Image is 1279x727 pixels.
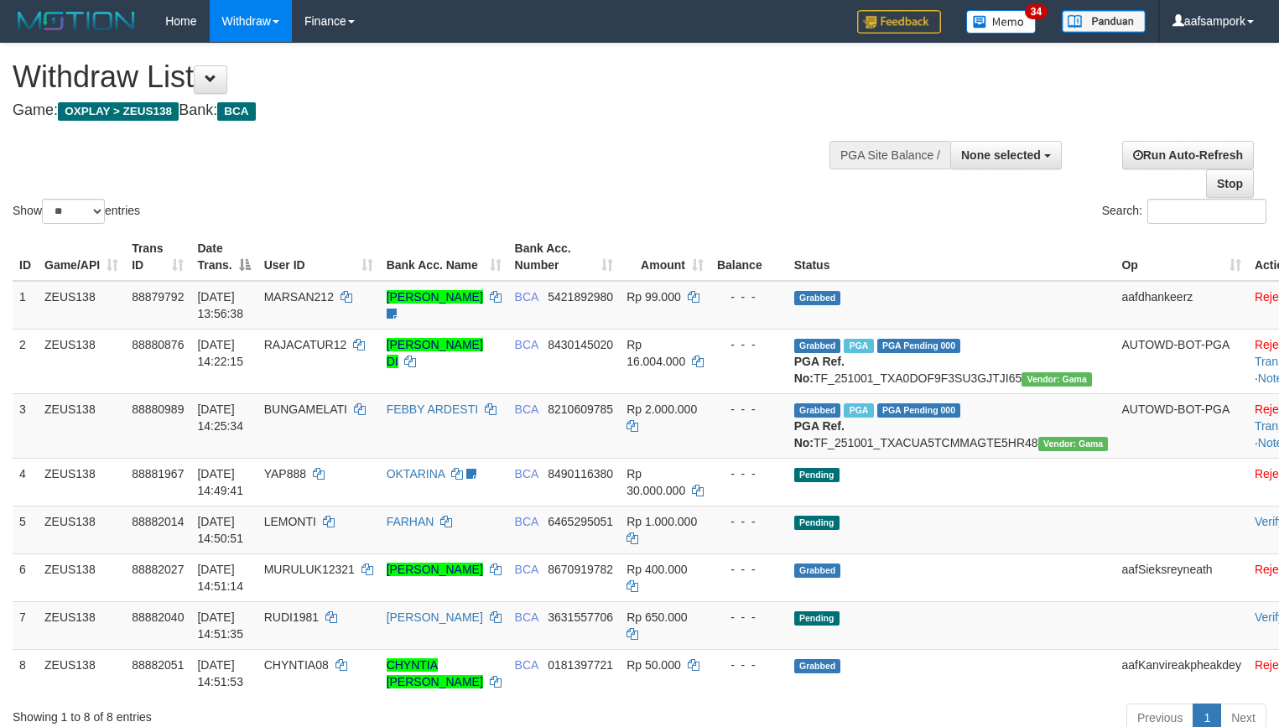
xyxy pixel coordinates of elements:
[794,659,841,673] span: Grabbed
[38,329,125,393] td: ZEUS138
[132,290,184,304] span: 88879792
[966,10,1037,34] img: Button%20Memo.svg
[627,658,681,672] span: Rp 50.000
[264,610,319,624] span: RUDI1981
[387,467,445,480] a: OKTARINA
[1025,4,1048,19] span: 34
[387,563,483,576] a: [PERSON_NAME]
[387,658,483,688] a: CHYNTIA [PERSON_NAME]
[1115,329,1247,393] td: AUTOWD-BOT-PGA
[515,467,538,480] span: BCA
[515,610,538,624] span: BCA
[515,515,538,528] span: BCA
[717,288,781,305] div: - - -
[620,233,710,281] th: Amount: activate to sort column ascending
[794,403,841,418] span: Grabbed
[717,513,781,530] div: - - -
[264,515,316,528] span: LEMONTI
[515,563,538,576] span: BCA
[257,233,380,281] th: User ID: activate to sort column ascending
[717,465,781,482] div: - - -
[1122,141,1254,169] a: Run Auto-Refresh
[264,290,334,304] span: MARSAN212
[38,281,125,330] td: ZEUS138
[197,658,243,688] span: [DATE] 14:51:53
[794,563,841,578] span: Grabbed
[794,339,841,353] span: Grabbed
[264,563,355,576] span: MURULUK12321
[548,610,613,624] span: Copy 3631557706 to clipboard
[132,658,184,672] span: 88882051
[13,553,38,601] td: 6
[132,610,184,624] span: 88882040
[190,233,257,281] th: Date Trans.: activate to sort column descending
[132,338,184,351] span: 88880876
[264,402,347,416] span: BUNGAMELATI
[877,339,961,353] span: PGA Pending
[132,467,184,480] span: 88881967
[13,199,140,224] label: Show entries
[1038,437,1109,451] span: Vendor URL: https://trx31.1velocity.biz
[217,102,255,121] span: BCA
[548,402,613,416] span: Copy 8210609785 to clipboard
[794,516,840,530] span: Pending
[788,233,1115,281] th: Status
[515,402,538,416] span: BCA
[13,506,38,553] td: 5
[548,563,613,576] span: Copy 8670919782 to clipboard
[1115,649,1247,697] td: aafKanvireakpheakdey
[1022,372,1092,387] span: Vendor URL: https://trx31.1velocity.biz
[13,649,38,697] td: 8
[13,329,38,393] td: 2
[387,338,483,368] a: [PERSON_NAME] DI
[717,657,781,673] div: - - -
[788,393,1115,458] td: TF_251001_TXACUA5TCMMAGTE5HR48
[132,402,184,416] span: 88880989
[132,563,184,576] span: 88882027
[515,658,538,672] span: BCA
[387,290,483,304] a: [PERSON_NAME]
[717,561,781,578] div: - - -
[829,141,950,169] div: PGA Site Balance /
[13,102,836,119] h4: Game: Bank:
[794,611,840,626] span: Pending
[844,403,873,418] span: Marked by aafnoeunsreypich
[950,141,1062,169] button: None selected
[1115,233,1247,281] th: Op: activate to sort column ascending
[794,355,845,385] b: PGA Ref. No:
[857,10,941,34] img: Feedback.jpg
[627,338,685,368] span: Rp 16.004.000
[1115,553,1247,601] td: aafSieksreyneath
[264,658,329,672] span: CHYNTIA08
[844,339,873,353] span: Marked by aafnoeunsreypich
[380,233,508,281] th: Bank Acc. Name: activate to sort column ascending
[794,291,841,305] span: Grabbed
[38,506,125,553] td: ZEUS138
[264,467,306,480] span: YAP888
[548,658,613,672] span: Copy 0181397721 to clipboard
[58,102,179,121] span: OXPLAY > ZEUS138
[13,233,38,281] th: ID
[548,290,613,304] span: Copy 5421892980 to clipboard
[13,8,140,34] img: MOTION_logo.png
[13,393,38,458] td: 3
[794,468,840,482] span: Pending
[1206,169,1254,198] a: Stop
[132,515,184,528] span: 88882014
[1147,199,1266,224] input: Search:
[38,553,125,601] td: ZEUS138
[627,515,697,528] span: Rp 1.000.000
[548,338,613,351] span: Copy 8430145020 to clipboard
[627,563,687,576] span: Rp 400.000
[627,610,687,624] span: Rp 650.000
[1062,10,1146,33] img: panduan.png
[794,419,845,449] b: PGA Ref. No:
[13,60,836,94] h1: Withdraw List
[788,329,1115,393] td: TF_251001_TXA0DOF9F3SU3GJTJI65
[197,402,243,433] span: [DATE] 14:25:34
[1102,199,1266,224] label: Search:
[197,515,243,545] span: [DATE] 14:50:51
[1115,393,1247,458] td: AUTOWD-BOT-PGA
[627,467,685,497] span: Rp 30.000.000
[197,338,243,368] span: [DATE] 14:22:15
